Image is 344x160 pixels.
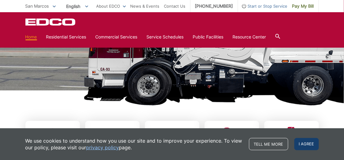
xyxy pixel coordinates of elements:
[86,144,119,151] a: privacy policy
[164,3,186,9] a: Contact Us
[294,138,319,150] span: I agree
[292,3,314,9] span: Pay My Bill
[249,138,288,150] a: Tell me more
[96,3,126,9] a: About EDCO
[46,34,86,40] a: Residential Services
[25,18,76,26] a: EDCD logo. Return to the homepage.
[62,1,93,11] span: English
[25,34,37,40] a: Home
[25,137,243,151] p: We use cookies to understand how you use our site and to improve your experience. To view our pol...
[233,34,266,40] a: Resource Center
[193,34,224,40] a: Public Facilities
[130,3,160,9] a: News & Events
[25,3,49,9] span: San Marcos
[96,34,138,40] a: Commercial Services
[147,34,184,40] a: Service Schedules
